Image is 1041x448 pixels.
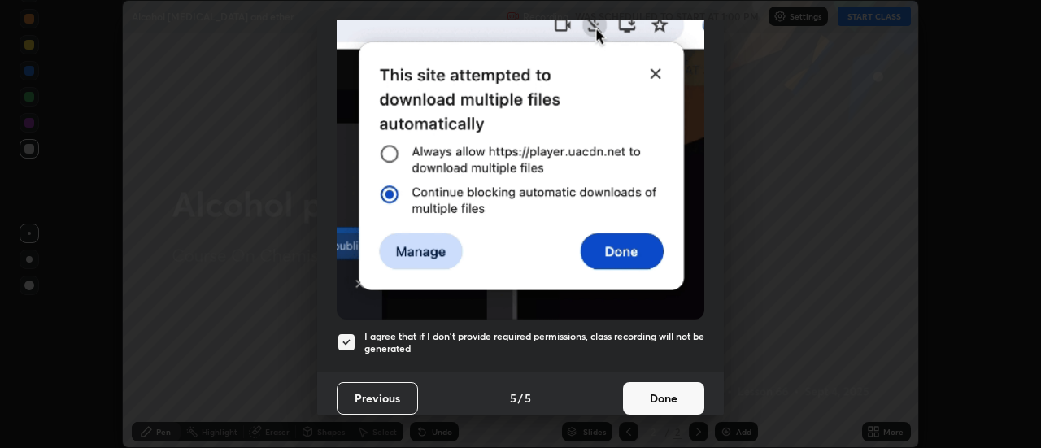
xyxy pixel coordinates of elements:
button: Done [623,382,704,415]
h5: I agree that if I don't provide required permissions, class recording will not be generated [364,330,704,355]
h4: / [518,389,523,407]
h4: 5 [525,389,531,407]
button: Previous [337,382,418,415]
h4: 5 [510,389,516,407]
